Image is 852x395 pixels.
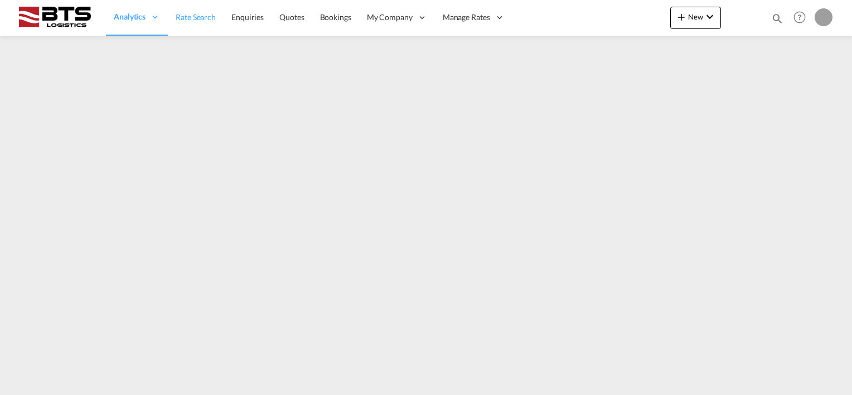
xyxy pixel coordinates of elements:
[279,12,304,22] span: Quotes
[790,8,809,27] span: Help
[231,12,264,22] span: Enquiries
[771,12,783,25] md-icon: icon-magnify
[443,12,490,23] span: Manage Rates
[670,7,721,29] button: icon-plus 400-fgNewicon-chevron-down
[320,12,351,22] span: Bookings
[114,11,146,22] span: Analytics
[703,10,717,23] md-icon: icon-chevron-down
[790,8,815,28] div: Help
[176,12,216,22] span: Rate Search
[675,12,717,21] span: New
[675,10,688,23] md-icon: icon-plus 400-fg
[771,12,783,29] div: icon-magnify
[17,5,92,30] img: cdcc71d0be7811ed9adfbf939d2aa0e8.png
[367,12,413,23] span: My Company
